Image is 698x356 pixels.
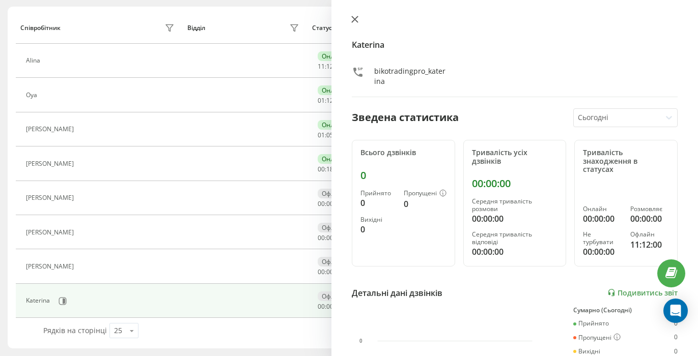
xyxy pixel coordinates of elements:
[360,190,396,197] div: Прийнято
[674,348,678,355] div: 0
[20,24,61,32] div: Співробітник
[630,231,669,238] div: Офлайн
[359,338,362,344] text: 0
[583,205,622,213] div: Онлайн
[573,307,678,314] div: Сумарно (Сьогодні)
[318,120,350,130] div: Онлайн
[318,200,342,207] div: : :
[318,62,325,71] span: 11
[607,288,678,297] a: Подивитись звіт
[318,269,342,276] div: : :
[326,199,333,208] span: 00
[472,177,558,190] div: 00:00:00
[318,268,325,276] span: 00
[318,223,350,232] div: Офлайн
[472,198,558,213] div: Середня тривалість розмови
[43,325,107,335] span: Рядків на сторінці
[472,246,558,258] div: 00:00:00
[674,334,678,342] div: 0
[312,24,332,32] div: Статус
[318,132,342,139] div: : :
[318,234,342,242] div: : :
[318,166,342,173] div: : :
[663,299,688,323] div: Open Intercom Messenger
[352,110,459,125] div: Зведена статистика
[583,213,622,225] div: 00:00:00
[583,246,622,258] div: 00:00:00
[374,66,447,86] div: bikotradingpro_katerina
[630,239,669,251] div: 11:12:00
[318,51,350,61] div: Онлайн
[318,199,325,208] span: 00
[573,320,609,327] div: Прийнято
[326,165,333,173] span: 18
[318,303,342,310] div: : :
[573,348,600,355] div: Вихідні
[26,126,76,133] div: [PERSON_NAME]
[318,257,350,266] div: Офлайн
[187,24,205,32] div: Відділ
[360,216,396,223] div: Вихідні
[318,96,325,105] span: 01
[352,287,442,299] div: Детальні дані дзвінків
[326,131,333,139] span: 05
[326,62,333,71] span: 12
[326,268,333,276] span: 00
[472,213,558,225] div: 00:00:00
[26,229,76,236] div: [PERSON_NAME]
[360,197,396,209] div: 0
[318,63,342,70] div: : :
[674,320,678,327] div: 0
[318,233,325,242] span: 00
[360,169,446,182] div: 0
[318,302,325,311] span: 00
[318,291,350,301] div: Офлайн
[352,39,678,51] h4: Katerina
[630,213,669,225] div: 00:00:00
[573,334,621,342] div: Пропущені
[318,85,350,95] div: Онлайн
[318,165,325,173] span: 00
[583,231,622,246] div: Не турбувати
[583,149,669,174] div: Тривалість знаходження в статусах
[318,97,342,104] div: : :
[404,190,446,198] div: Пропущені
[404,198,446,210] div: 0
[360,149,446,157] div: Всього дзвінків
[114,325,122,336] div: 25
[630,205,669,213] div: Розмовляє
[318,154,350,164] div: Онлайн
[318,131,325,139] span: 01
[326,96,333,105] span: 12
[472,231,558,246] div: Середня тривалість відповіді
[472,149,558,166] div: Тривалість усіх дзвінків
[360,223,396,235] div: 0
[26,160,76,167] div: [PERSON_NAME]
[326,233,333,242] span: 00
[26,57,43,64] div: Alina
[26,263,76,270] div: [PERSON_NAME]
[26,194,76,201] div: [PERSON_NAME]
[26,297,52,304] div: Katerina
[318,189,350,198] div: Офлайн
[326,302,333,311] span: 00
[26,92,40,99] div: Oya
